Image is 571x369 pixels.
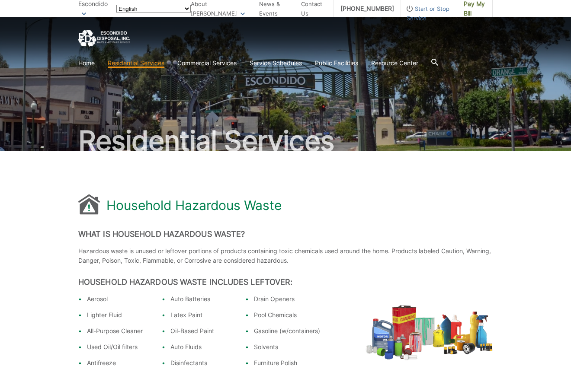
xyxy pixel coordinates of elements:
li: Latex Paint [170,310,237,320]
h2: Residential Services [78,127,493,155]
li: Furniture Polish [254,358,320,368]
li: Lighter Fluid [87,310,153,320]
a: Resource Center [371,58,418,68]
li: Antifreeze [87,358,153,368]
li: Solvents [254,342,320,352]
li: Auto Fluids [170,342,237,352]
a: Commercial Services [177,58,237,68]
li: Auto Batteries [170,294,237,304]
li: Oil-Based Paint [170,326,237,336]
li: Used Oil/Oil filters [87,342,153,352]
a: Home [78,58,95,68]
a: Residential Services [108,58,164,68]
li: Drain Openers [254,294,320,304]
h2: What is Household Hazardous Waste? [78,229,493,239]
p: Hazardous waste is unused or leftover portions of products containing toxic chemicals used around... [78,246,493,265]
li: Disinfectants [170,358,237,368]
li: All-Purpose Cleaner [87,326,153,336]
a: EDCD logo. Return to the homepage. [78,30,130,47]
img: hazardous-waste.png [366,305,493,360]
select: Select a language [116,5,191,13]
li: Pool Chemicals [254,310,320,320]
h2: Household Hazardous Waste Includes Leftover: [78,277,493,287]
a: Service Schedules [250,58,302,68]
h1: Household Hazardous Waste [106,197,282,213]
a: Public Facilities [315,58,358,68]
li: Gasoline (w/containers) [254,326,320,336]
li: Aerosol [87,294,153,304]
